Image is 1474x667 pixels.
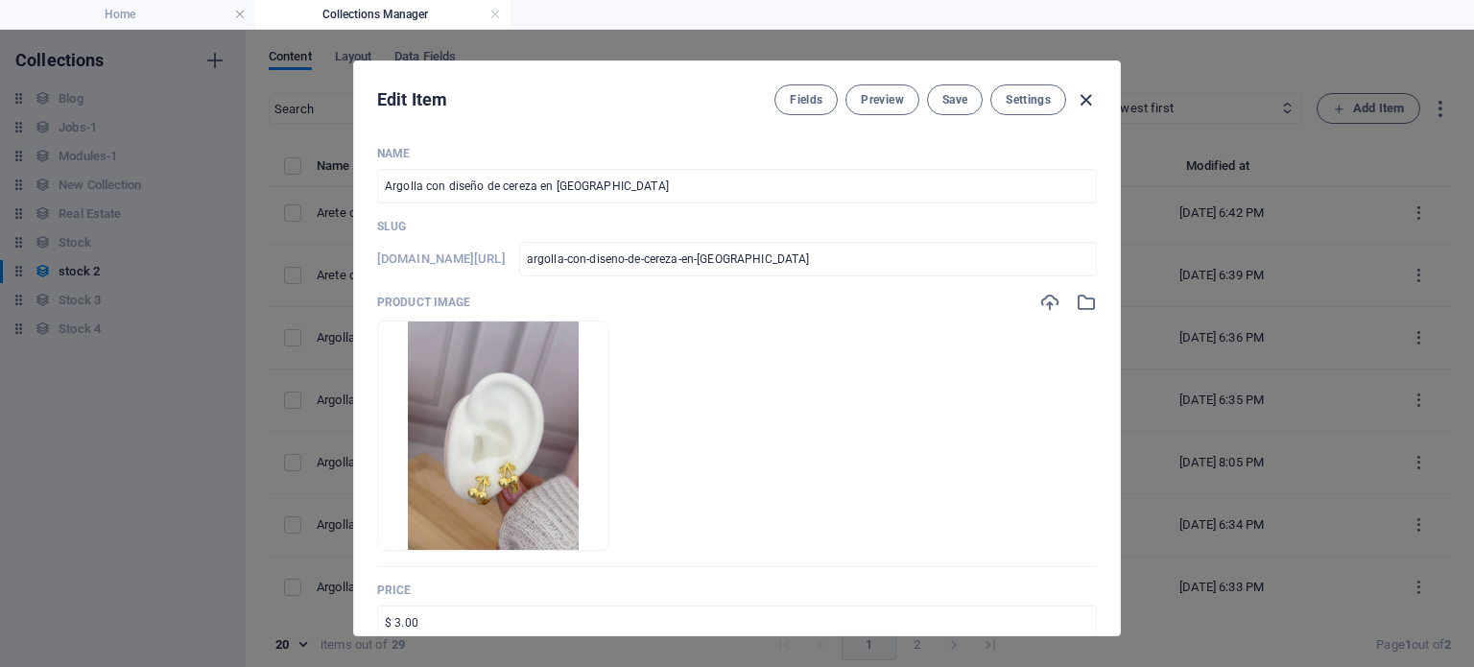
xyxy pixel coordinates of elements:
span: Settings [1006,92,1051,107]
p: Slug [377,219,1097,234]
button: Save [927,84,983,115]
button: Preview [845,84,918,115]
span: Fields [790,92,822,107]
button: Fields [774,84,838,115]
h2: Edit Item [377,88,447,111]
p: Name [377,146,1097,161]
i: Select from file manager or stock photos [1076,292,1097,313]
h6: Slug is the URL under which this item can be found, so it must be unique. [377,248,506,271]
span: Preview [861,92,903,107]
img: 51053546623107758181-xQjgMlwfIo7iPSVU0u2uiQ.jpg [408,322,579,550]
p: Price [377,583,1097,598]
h4: Collections Manager [255,4,511,25]
p: Product image [377,295,470,310]
span: Save [942,92,967,107]
button: Settings [990,84,1066,115]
